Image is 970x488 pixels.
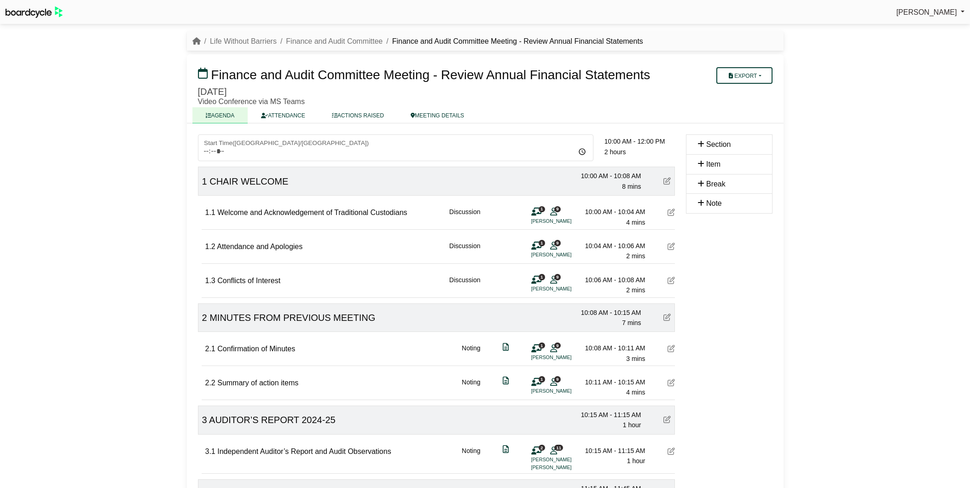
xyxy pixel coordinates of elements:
[604,148,626,156] span: 2 hours
[202,176,207,186] span: 1
[604,136,675,146] div: 10:00 AM - 12:00 PM
[462,446,480,472] div: Noting
[205,345,215,353] span: 2.1
[192,35,643,47] nav: breadcrumb
[202,313,207,323] span: 2
[706,180,726,188] span: Break
[319,107,397,123] a: ACTIONS RAISED
[626,286,645,294] span: 2 mins
[896,6,964,18] a: [PERSON_NAME]
[539,343,545,349] span: 1
[626,389,645,396] span: 4 mins
[217,447,391,455] span: Independent Auditor’s Report and Audit Observations
[205,243,215,250] span: 1.2
[622,319,641,326] span: 7 mins
[205,277,215,285] span: 1.3
[205,447,215,455] span: 3.1
[531,464,600,471] li: [PERSON_NAME]
[626,355,645,362] span: 3 mins
[581,446,645,456] div: 10:15 AM - 11:15 AM
[449,275,481,296] div: Discussion
[192,107,248,123] a: AGENDA
[217,277,280,285] span: Conflicts of Interest
[209,313,375,323] span: MINUTES FROM PREVIOUS MEETING
[211,68,650,82] span: Finance and Audit Committee Meeting - Review Annual Financial Statements
[626,252,645,260] span: 2 mins
[554,343,561,349] span: 9
[210,37,277,45] a: Life Without Barriers
[539,240,545,246] span: 1
[716,67,772,84] button: Export
[449,241,481,261] div: Discussion
[209,176,288,186] span: CHAIR WELCOME
[581,377,645,387] div: 10:11 AM - 10:15 AM
[706,160,720,168] span: Item
[205,209,215,216] span: 1.1
[539,445,545,451] span: 2
[896,8,957,16] span: [PERSON_NAME]
[554,445,563,451] span: 11
[627,457,645,465] span: 1 hour
[383,35,643,47] li: Finance and Audit Committee Meeting - Review Annual Financial Statements
[449,207,481,227] div: Discussion
[539,274,545,280] span: 1
[554,240,561,246] span: 9
[217,209,407,216] span: Welcome and Acknowledgement of Traditional Custodians
[577,410,641,420] div: 10:15 AM - 11:15 AM
[217,379,298,387] span: Summary of action items
[6,6,63,18] img: BoardcycleBlackGreen-aaafeed430059cb809a45853b8cf6d952af9d84e6e89e1f1685b34bfd5cb7d64.svg
[531,251,600,259] li: [PERSON_NAME]
[581,207,645,217] div: 10:00 AM - 10:04 AM
[198,98,305,105] span: Video Conference via MS Teams
[462,343,480,364] div: Noting
[198,86,227,97] div: [DATE]
[581,275,645,285] div: 10:06 AM - 10:08 AM
[622,183,641,190] span: 8 mins
[623,421,641,429] span: 1 hour
[248,107,318,123] a: ATTENDANCE
[531,354,600,361] li: [PERSON_NAME]
[554,274,561,280] span: 9
[217,345,295,353] span: Confirmation of Minutes
[706,140,731,148] span: Section
[539,206,545,212] span: 1
[577,308,641,318] div: 10:08 AM - 10:15 AM
[286,37,383,45] a: Finance and Audit Committee
[217,243,302,250] span: Attendance and Apologies
[626,219,645,226] span: 4 mins
[531,285,600,293] li: [PERSON_NAME]
[531,217,600,225] li: [PERSON_NAME]
[577,171,641,181] div: 10:00 AM - 10:08 AM
[581,241,645,251] div: 10:04 AM - 10:06 AM
[202,415,207,425] span: 3
[531,387,600,395] li: [PERSON_NAME]
[706,199,722,207] span: Note
[539,376,545,382] span: 1
[397,107,477,123] a: MEETING DETAILS
[581,343,645,353] div: 10:08 AM - 10:11 AM
[531,456,600,464] li: [PERSON_NAME]
[209,415,336,425] span: AUDITOR’S REPORT 2024-25
[205,379,215,387] span: 2.2
[462,377,480,398] div: Noting
[554,376,561,382] span: 9
[554,206,561,212] span: 9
